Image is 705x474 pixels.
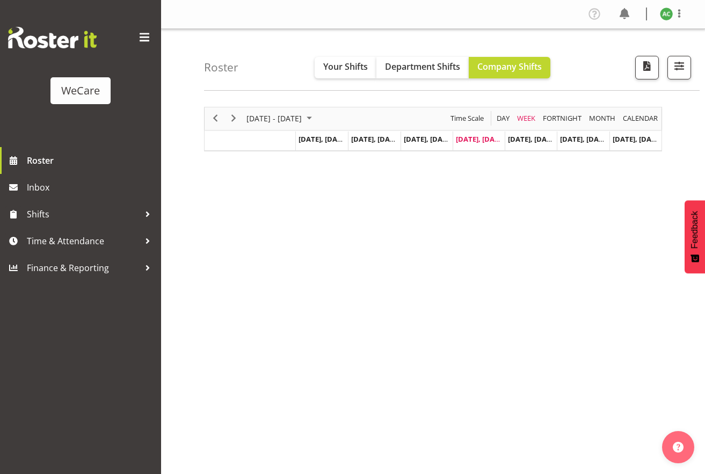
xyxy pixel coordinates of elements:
[224,107,243,130] div: next period
[588,112,616,125] span: Month
[204,61,238,74] h4: Roster
[27,233,140,249] span: Time & Attendance
[245,112,303,125] span: [DATE] - [DATE]
[299,134,347,144] span: [DATE], [DATE]
[496,112,511,125] span: Day
[667,56,691,79] button: Filter Shifts
[673,442,684,453] img: help-xxl-2.png
[243,107,318,130] div: August 11 - 17, 2025
[315,57,376,78] button: Your Shifts
[542,112,583,125] span: Fortnight
[477,61,542,72] span: Company Shifts
[449,112,486,125] button: Time Scale
[208,112,223,125] button: Previous
[541,112,584,125] button: Fortnight
[27,260,140,276] span: Finance & Reporting
[351,134,400,144] span: [DATE], [DATE]
[27,179,156,195] span: Inbox
[495,112,512,125] button: Timeline Day
[516,112,536,125] span: Week
[690,211,700,249] span: Feedback
[206,107,224,130] div: previous period
[560,134,609,144] span: [DATE], [DATE]
[613,134,662,144] span: [DATE], [DATE]
[204,107,662,151] div: Timeline Week of August 14, 2025
[376,57,469,78] button: Department Shifts
[622,112,659,125] span: calendar
[385,61,460,72] span: Department Shifts
[404,134,453,144] span: [DATE], [DATE]
[245,112,317,125] button: August 2025
[685,200,705,273] button: Feedback - Show survey
[621,112,660,125] button: Month
[587,112,617,125] button: Timeline Month
[323,61,368,72] span: Your Shifts
[469,57,550,78] button: Company Shifts
[635,56,659,79] button: Download a PDF of the roster according to the set date range.
[61,83,100,99] div: WeCare
[227,112,241,125] button: Next
[508,134,557,144] span: [DATE], [DATE]
[660,8,673,20] img: andrew-casburn10457.jpg
[456,134,505,144] span: [DATE], [DATE]
[8,27,97,48] img: Rosterit website logo
[27,152,156,169] span: Roster
[515,112,537,125] button: Timeline Week
[27,206,140,222] span: Shifts
[449,112,485,125] span: Time Scale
